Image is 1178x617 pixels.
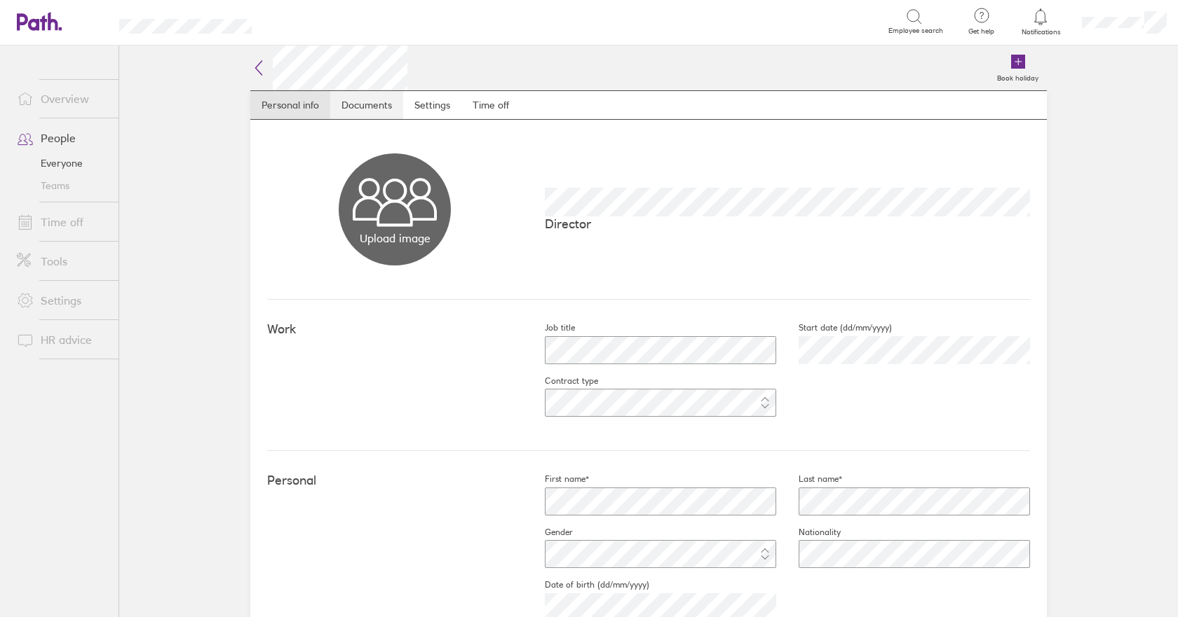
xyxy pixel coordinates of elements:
a: Time off [461,91,520,119]
label: Date of birth (dd/mm/yyyy) [522,579,649,590]
a: HR advice [6,326,119,354]
label: Contract type [522,375,598,387]
a: People [6,124,119,152]
span: Notifications [1018,28,1064,36]
a: Everyone [6,152,119,174]
label: Job title [522,322,575,333]
label: Start date (dd/mm/yyyy) [776,322,892,333]
a: Personal info [250,91,330,119]
a: Tools [6,247,119,275]
h4: Work [267,322,522,337]
a: Settings [403,91,461,119]
a: Time off [6,208,119,236]
label: Nationality [776,527,841,538]
label: Gender [522,527,573,538]
div: Search [290,15,325,27]
label: Last name* [776,473,842,485]
span: Employee search [888,27,943,35]
a: Book holiday [989,46,1047,90]
a: Documents [330,91,403,119]
p: Director [545,216,1030,231]
h4: Personal [267,473,522,488]
label: First name* [522,473,589,485]
a: Settings [6,286,119,314]
span: Get help [959,27,1004,36]
a: Notifications [1018,7,1064,36]
label: Book holiday [989,70,1047,83]
a: Overview [6,85,119,113]
a: Teams [6,174,119,197]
